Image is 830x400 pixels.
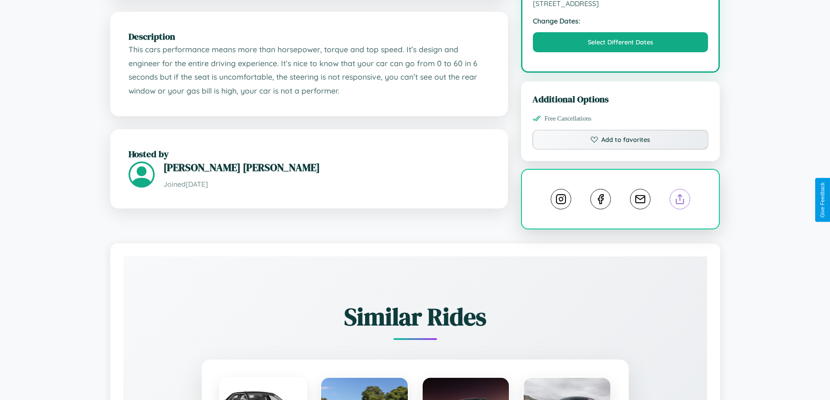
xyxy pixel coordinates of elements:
strong: Change Dates: [533,17,708,25]
button: Select Different Dates [533,32,708,52]
button: Add to favorites [532,130,709,150]
p: Joined [DATE] [163,178,490,191]
h2: Similar Rides [154,300,677,333]
div: Give Feedback [820,182,826,218]
span: Free Cancellations [545,115,592,122]
h3: [PERSON_NAME] [PERSON_NAME] [163,160,490,175]
p: This cars performance means more than horsepower, torque and top speed. It’s design and engineer ... [129,43,490,98]
h2: Hosted by [129,148,490,160]
h2: Description [129,30,490,43]
h3: Additional Options [532,93,709,105]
